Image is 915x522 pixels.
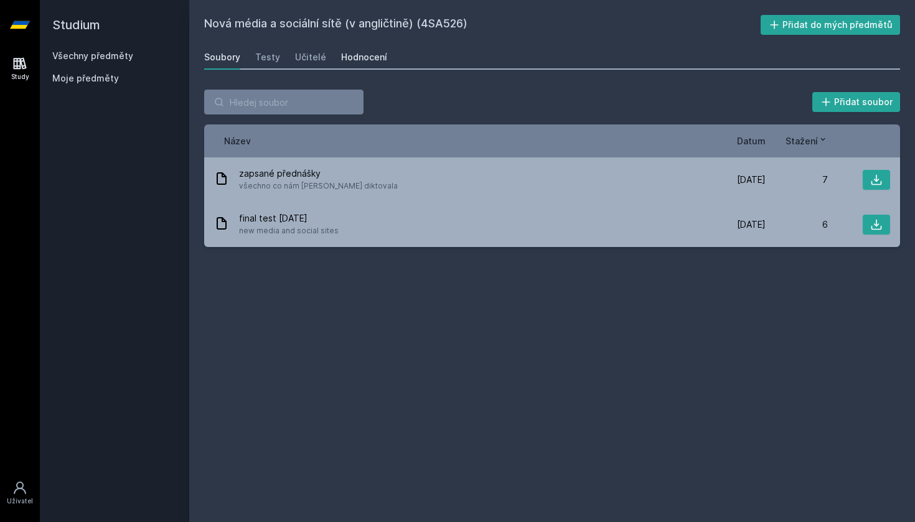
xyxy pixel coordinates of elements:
a: Testy [255,45,280,70]
input: Hledej soubor [204,90,364,114]
div: Testy [255,51,280,63]
button: Stažení [786,134,828,147]
a: Učitelé [295,45,326,70]
button: Název [224,134,251,147]
div: Soubory [204,51,240,63]
a: Study [2,50,37,88]
a: Všechny předměty [52,50,133,61]
div: Study [11,72,29,82]
div: 6 [766,218,828,231]
div: 7 [766,174,828,186]
span: [DATE] [737,218,766,231]
div: Učitelé [295,51,326,63]
button: Datum [737,134,766,147]
span: Stažení [786,134,818,147]
h2: Nová média a sociální sítě (v angličtině) (4SA526) [204,15,761,35]
span: final test [DATE] [239,212,339,225]
span: zapsané přednášky [239,167,398,180]
div: Hodnocení [341,51,387,63]
span: všechno co nám [PERSON_NAME] diktovala [239,180,398,192]
a: Uživatel [2,474,37,512]
button: Přidat soubor [812,92,901,112]
span: [DATE] [737,174,766,186]
div: Uživatel [7,496,33,506]
span: new media and social sites [239,225,339,237]
a: Hodnocení [341,45,387,70]
a: Soubory [204,45,240,70]
button: Přidat do mých předmětů [761,15,901,35]
span: Moje předměty [52,72,119,85]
